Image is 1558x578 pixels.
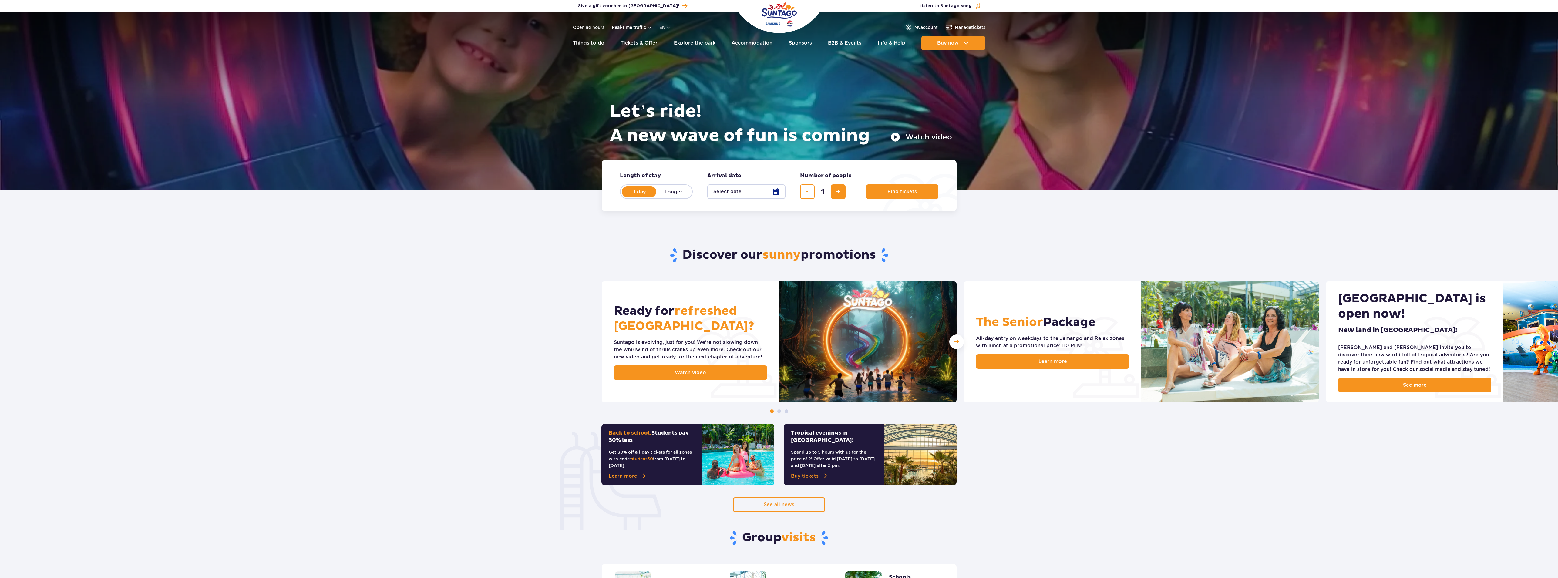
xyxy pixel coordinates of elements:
span: refreshed [GEOGRAPHIC_DATA]? [614,304,754,334]
span: My account [914,24,938,30]
span: Watch video [675,369,706,376]
button: Watch video [890,132,952,142]
span: visits [781,530,816,545]
span: Learn more [1038,358,1067,365]
a: Accommodation [732,36,772,50]
a: Sponsors [789,36,812,50]
img: Back to school: Students pay 30% less [702,424,774,485]
img: The Senior Package [1141,281,1319,402]
form: Planning your visit to Park of Poland [602,160,957,211]
button: remove ticket [800,184,815,199]
h3: New land in [GEOGRAPHIC_DATA]! [1338,326,1457,334]
div: Next slide [949,334,964,349]
label: 1 day [622,185,657,198]
span: See all news [764,502,794,507]
p: Get 30% off all-day tickets for all zones with code: from [DATE] to [DATE] [609,449,694,469]
a: Managetickets [945,24,985,31]
h2: Group [5,530,1553,546]
span: See more [1403,381,1427,389]
span: Find tickets [887,189,917,194]
span: sunny [762,247,801,263]
span: student30 [631,456,653,461]
a: Myaccount [905,24,938,31]
div: Suntago is evolving, just for you! We're not slowing down – the whirlwind of thrills cranks up ev... [614,339,767,361]
span: Give a gift voucher to [GEOGRAPHIC_DATA]! [577,3,679,9]
span: Buy tickets [791,472,819,480]
h2: Students pay 30% less [609,429,694,444]
h2: [GEOGRAPHIC_DATA] is open now! [1338,291,1491,321]
h1: Let’s ride! A new wave of fun is coming [610,99,952,148]
h2: Discover our promotions [601,247,957,263]
span: Learn more [609,472,637,480]
a: B2B & Events [828,36,861,50]
img: Tropical evenings in Suntago! [884,424,957,485]
label: Longer [656,185,691,198]
a: Learn more [609,472,694,480]
h2: Ready for [614,304,767,334]
span: Listen to Suntago song [920,3,972,9]
h2: Package [976,315,1095,330]
button: en [659,24,671,30]
span: Buy now [937,40,959,46]
a: Explore the park [674,36,715,50]
a: Buy tickets [791,472,877,480]
p: Spend up to 5 hours with us for the price of 2! Offer valid [DATE] to [DATE] and [DATE] after 5 pm. [791,449,877,469]
img: zjeżdżalnia [560,432,661,530]
button: Real-time traffic [612,25,652,30]
button: Find tickets [866,184,938,199]
span: Length of stay [620,172,661,180]
span: Arrival date [707,172,741,180]
img: Ready for refreshed Suntago? [779,281,957,402]
button: Select date [707,184,786,199]
span: The Senior [976,315,1043,330]
h2: Tropical evenings in [GEOGRAPHIC_DATA]! [791,429,877,444]
button: Listen to Suntago song [920,3,981,9]
a: Things to do [573,36,604,50]
a: Info & Help [878,36,905,50]
button: Buy now [921,36,985,50]
span: Back to school: [609,429,651,436]
div: All-day entry on weekdays to the Jamango and Relax zones with lunch at a promotional price: 110 PLN! [976,335,1129,349]
a: Opening hours [573,24,604,30]
a: Give a gift voucher to [GEOGRAPHIC_DATA]! [577,2,687,10]
span: Number of people [800,172,852,180]
div: [PERSON_NAME] and [PERSON_NAME] invite you to discover their new world full of tropical adventure... [1338,344,1491,373]
a: See more [1338,378,1491,392]
button: add ticket [831,184,846,199]
input: number of tickets [816,184,830,199]
a: See all news [733,497,825,512]
a: Watch video [614,365,767,380]
a: Tickets & Offer [621,36,658,50]
a: Learn more [976,354,1129,369]
span: Manage tickets [955,24,985,30]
